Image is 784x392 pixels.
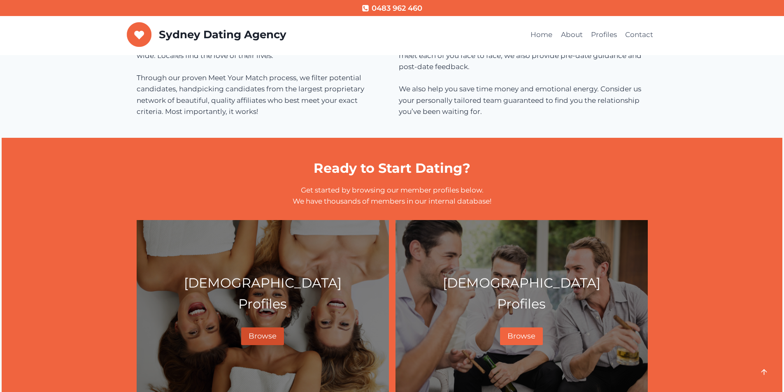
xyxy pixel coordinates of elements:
[241,327,284,345] a: Browse
[249,332,277,341] span: Browse
[500,327,543,345] a: Browse
[159,28,286,41] p: Sydney Dating Agency
[526,25,556,45] a: Home
[526,25,658,45] nav: Primary Navigation
[372,2,422,14] span: 0483 962 460
[127,22,152,47] img: Sydney Dating Agency
[144,272,382,314] p: [DEMOGRAPHIC_DATA] Profiles
[756,364,772,380] a: Scroll to top
[556,25,586,45] a: About
[402,272,641,314] p: [DEMOGRAPHIC_DATA] Profiles
[137,185,648,207] p: Get started by browsing our member profiles below. We have thousands of members in our internal d...
[362,2,422,14] a: 0483 962 460
[621,25,657,45] a: Contact
[137,158,648,178] h1: Ready to Start Dating?
[587,25,621,45] a: Profiles
[127,22,286,47] a: Sydney Dating Agency
[507,332,535,341] span: Browse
